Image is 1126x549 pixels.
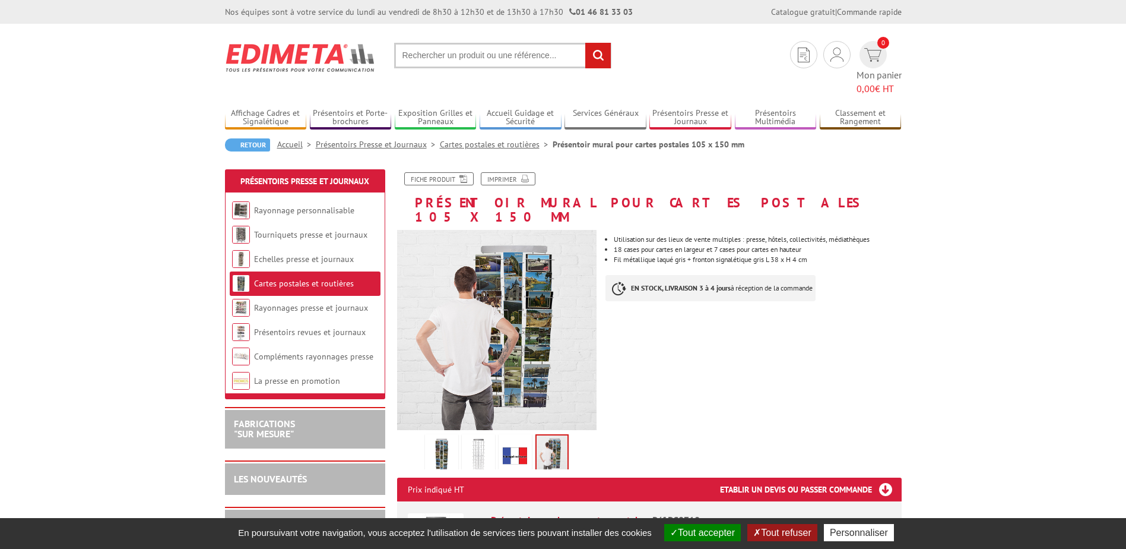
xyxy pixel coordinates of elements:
[254,327,366,337] a: Présentoirs revues et journaux
[537,436,567,472] img: pc0718_porte_cartes_postales_gris_situation.jpg
[394,43,611,68] input: Rechercher un produit ou une référence...
[735,108,817,128] a: Présentoirs Multimédia
[316,139,440,150] a: Présentoirs Presse et Journaux
[232,299,250,317] img: Rayonnages presse et journaux
[771,7,835,17] a: Catalogue gratuit
[225,36,376,80] img: Edimeta
[234,473,307,485] a: LES NOUVEAUTÉS
[857,68,902,96] span: Mon panier
[481,172,535,185] a: Imprimer
[605,275,816,301] p: à réception de la commande
[225,108,307,128] a: Affichage Cadres et Signalétique
[464,437,493,474] img: pc0718_porte_cartes_postales_gris.jpg
[395,108,477,128] a: Exposition Grilles et Panneaux
[585,43,611,68] input: rechercher
[310,108,392,128] a: Présentoirs et Porte-brochures
[232,250,250,268] img: Echelles presse et journaux
[798,48,810,62] img: devis rapide
[820,108,902,128] a: Classement et Rangement
[234,418,295,440] a: FABRICATIONS"Sur Mesure"
[254,229,367,240] a: Tourniquets presse et journaux
[240,176,369,187] a: Présentoirs Presse et Journaux
[254,351,373,362] a: Compléments rayonnages presse
[388,172,911,224] h1: Présentoir mural pour cartes postales 105 x 150 mm
[649,108,731,128] a: Présentoirs Presse et Journaux
[397,230,597,430] img: pc0718_porte_cartes_postales_gris_situation.jpg
[254,302,368,313] a: Rayonnages presse et journaux
[864,48,881,62] img: devis rapide
[857,41,902,96] a: devis rapide 0 Mon panier 0,00€ HT
[720,478,902,501] h3: Etablir un devis ou passer commande
[491,513,891,527] div: Présentoir mural pour cartes postales -
[232,348,250,365] img: Compléments rayonnages presse
[277,139,316,150] a: Accueil
[225,138,270,152] a: Retour
[553,138,744,150] li: Présentoir mural pour cartes postales 105 x 150 mm
[564,108,646,128] a: Services Généraux
[857,82,902,96] span: € HT
[614,236,901,243] li: Utilisation sur des lieux de vente multiples : presse, hôtels, collectivités, médiathèques
[232,528,658,538] span: En poursuivant votre navigation, vous acceptez l'utilisation de services tiers pouvant installer ...
[427,437,456,474] img: pc0718_gris_cartes_postales.jpg
[614,256,901,263] li: Fil métallique laqué gris + fronton signalétique gris L 38 x H 4 cm
[232,201,250,219] img: Rayonnage personnalisable
[254,254,354,264] a: Echelles presse et journaux
[225,6,633,18] div: Nos équipes sont à votre service du lundi au vendredi de 8h30 à 12h30 et de 13h30 à 17h30
[501,437,529,474] img: edimeta_produit_fabrique_en_france.jpg
[232,226,250,244] img: Tourniquets presse et journaux
[232,372,250,390] img: La presse en promotion
[254,376,340,386] a: La presse en promotion
[232,274,250,292] img: Cartes postales et routières
[837,7,902,17] a: Commande rapide
[747,524,817,541] button: Tout refuser
[404,172,474,185] a: Fiche produit
[254,205,354,216] a: Rayonnage personnalisable
[830,48,843,62] img: devis rapide
[408,478,464,501] p: Prix indiqué HT
[254,278,354,289] a: Cartes postales et routières
[480,108,562,128] a: Accueil Guidage et Sécurité
[440,139,553,150] a: Cartes postales et routières
[652,514,700,526] span: Réf.PC0718
[664,524,741,541] button: Tout accepter
[824,524,894,541] button: Personnaliser (fenêtre modale)
[614,246,901,253] li: 18 cases pour cartes en largeur et 7 cases pour cartes en hauteur
[771,6,902,18] div: |
[631,283,731,292] strong: EN STOCK, LIVRAISON 3 à 4 jours
[232,323,250,341] img: Présentoirs revues et journaux
[857,83,875,94] span: 0,00
[877,37,889,49] span: 0
[569,7,633,17] strong: 01 46 81 33 03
